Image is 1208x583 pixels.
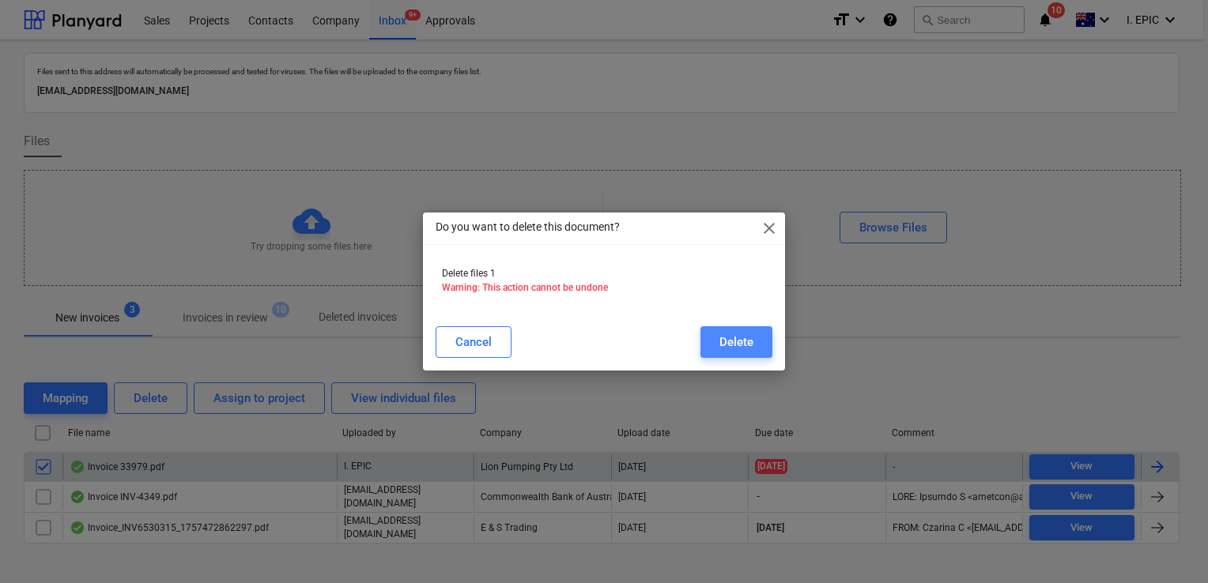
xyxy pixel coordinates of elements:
[442,281,766,295] p: Warning: This action cannot be undone
[700,326,772,358] button: Delete
[436,326,512,358] button: Cancel
[455,332,492,352] div: Cancel
[436,219,620,235] p: Do you want to delete this document?
[760,219,779,238] span: close
[442,267,766,280] p: Delete files 1
[719,332,753,352] div: Delete
[1129,507,1208,583] iframe: Chat Widget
